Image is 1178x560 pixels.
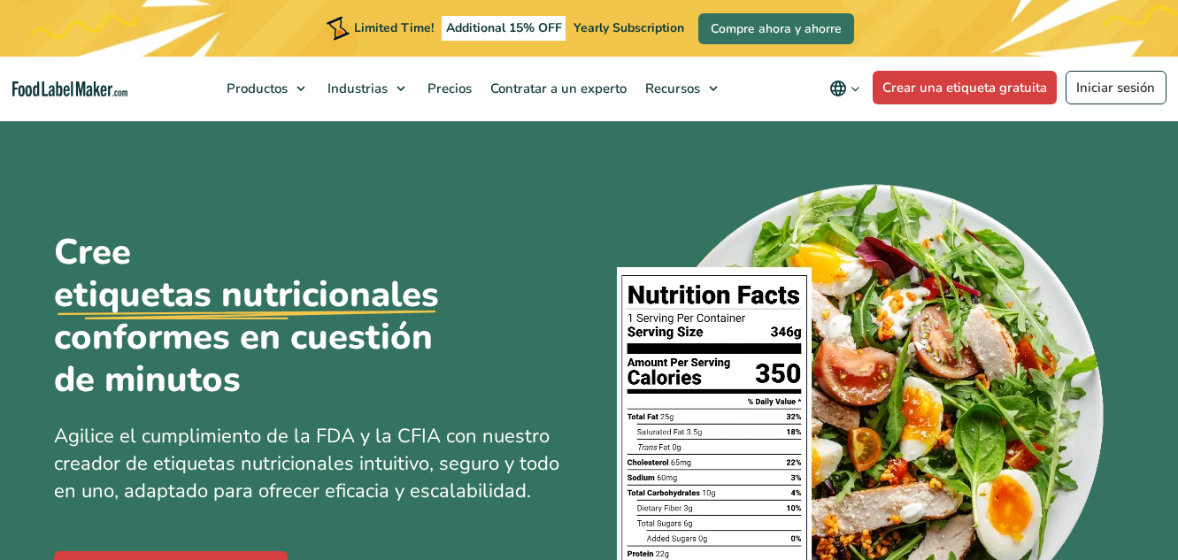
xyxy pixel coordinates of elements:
span: Industrias [322,80,389,97]
h1: Cree conformes en cuestión de minutos [54,232,479,402]
a: Industrias [319,57,414,120]
button: Change language [817,71,873,106]
a: Compre ahora y ahorre [698,13,854,44]
span: Agilice el cumplimiento de la FDA y la CFIA con nuestro creador de etiquetas nutricionales intuit... [54,423,559,504]
a: Food Label Maker homepage [12,81,127,96]
span: Yearly Subscription [574,19,684,36]
a: Recursos [636,57,727,120]
a: Contratar a un experto [481,57,632,120]
span: Recursos [640,80,702,97]
a: Crear una etiqueta gratuita [873,71,1058,104]
a: Productos [218,57,314,120]
span: Contratar a un experto [485,80,628,97]
u: etiquetas nutricionales [54,274,439,317]
a: Precios [419,57,477,120]
a: Iniciar sesión [1066,71,1166,104]
span: Precios [422,80,474,97]
span: Additional 15% OFF [442,16,566,41]
span: Productos [221,80,289,97]
span: Limited Time! [354,19,434,36]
